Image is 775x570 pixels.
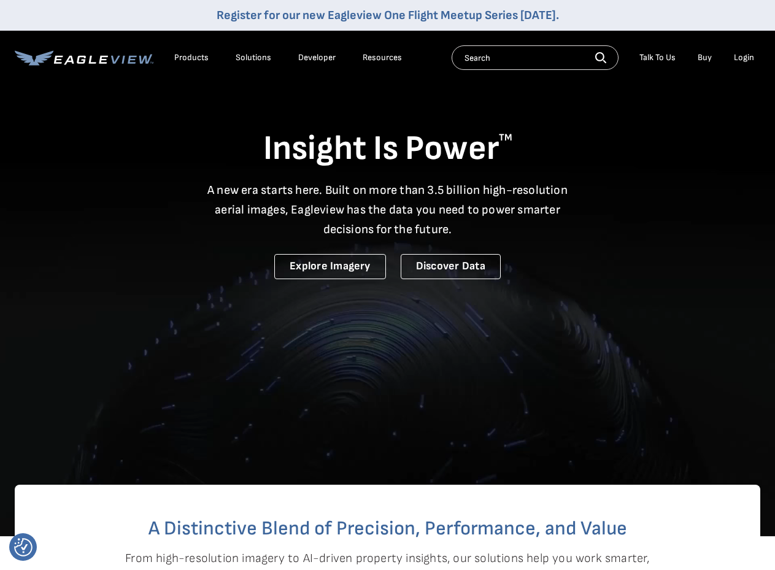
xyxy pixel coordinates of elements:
h1: Insight Is Power [15,128,760,171]
a: Buy [698,52,712,63]
a: Discover Data [401,254,501,279]
div: Talk To Us [639,52,676,63]
a: Register for our new Eagleview One Flight Meetup Series [DATE]. [217,8,559,23]
button: Consent Preferences [14,538,33,557]
h2: A Distinctive Blend of Precision, Performance, and Value [64,519,711,539]
div: Resources [363,52,402,63]
img: Revisit consent button [14,538,33,557]
a: Explore Imagery [274,254,386,279]
p: A new era starts here. Built on more than 3.5 billion high-resolution aerial images, Eagleview ha... [200,180,576,239]
sup: TM [499,132,512,144]
div: Solutions [236,52,271,63]
div: Products [174,52,209,63]
div: Login [734,52,754,63]
input: Search [452,45,619,70]
a: Developer [298,52,336,63]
